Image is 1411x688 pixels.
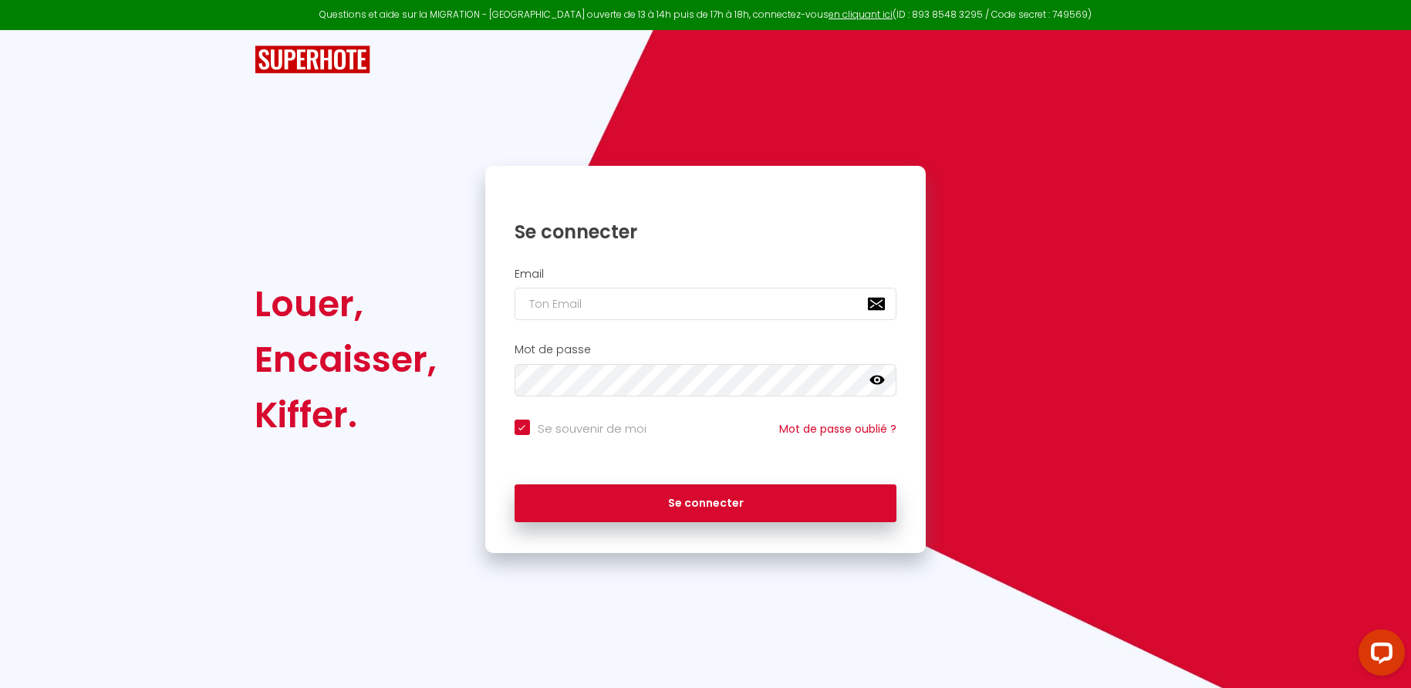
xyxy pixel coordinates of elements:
a: en cliquant ici [829,8,893,21]
div: Louer, [255,276,437,332]
a: Mot de passe oublié ? [779,421,896,437]
h2: Email [515,268,897,281]
div: Encaisser, [255,332,437,387]
h1: Se connecter [515,220,897,244]
input: Ton Email [515,288,897,320]
iframe: LiveChat chat widget [1346,623,1411,688]
img: SuperHote logo [255,46,370,74]
div: Kiffer. [255,387,437,443]
h2: Mot de passe [515,343,897,356]
button: Se connecter [515,484,897,523]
